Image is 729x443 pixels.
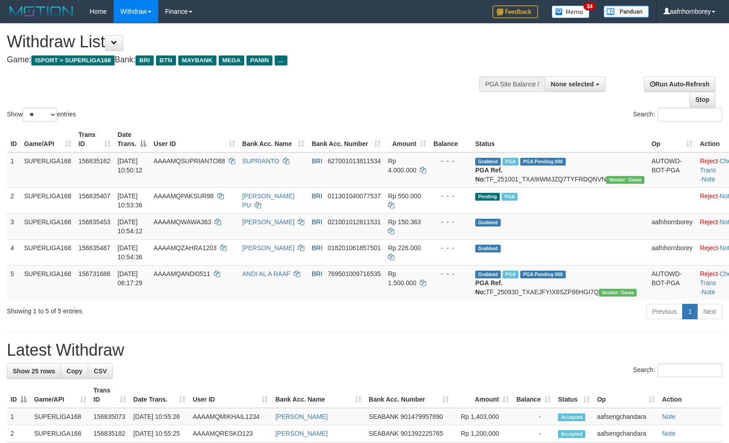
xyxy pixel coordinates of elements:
[118,244,143,261] span: [DATE] 10:54:36
[433,191,468,201] div: - - -
[702,288,715,296] a: Note
[30,425,90,442] td: SUPERLIGA168
[94,367,107,375] span: CSV
[239,126,308,152] th: Bank Acc. Name: activate to sort column ascending
[312,157,322,165] span: BRI
[503,271,518,278] span: Marked by aafromsomean
[662,413,676,420] a: Note
[700,157,718,165] a: Reject
[388,218,421,226] span: Rp 150.363
[475,219,501,227] span: Grabbed
[472,265,648,300] td: TF_250930_TXAEJFYIX8SZP86HGI7Q
[88,363,113,379] a: CSV
[682,304,698,319] a: 1
[479,76,545,92] div: PGA Site Balance /
[520,271,566,278] span: PGA Pending
[7,265,20,300] td: 5
[219,55,245,65] span: MEGA
[79,270,111,277] span: 156731688
[90,408,130,425] td: 156835073
[20,239,75,265] td: SUPERLIGA168
[633,363,722,377] label: Search:
[30,408,90,425] td: SUPERLIGA168
[659,382,722,408] th: Action
[7,213,20,239] td: 3
[384,126,430,152] th: Amount: activate to sort column ascending
[327,270,381,277] span: Copy 769501009716535 to clipboard
[558,430,585,438] span: Accepted
[130,382,189,408] th: Date Trans.: activate to sort column ascending
[502,193,518,201] span: Marked by aafsengchandara
[401,430,443,437] span: Copy 901392225765 to clipboard
[327,192,381,200] span: Copy 011301040077537 to clipboard
[388,270,416,287] span: Rp 1.500.000
[20,152,75,188] td: SUPERLIGA168
[545,76,605,92] button: None selected
[365,382,452,408] th: Bank Acc. Number: activate to sort column ascending
[246,55,272,65] span: PANIN
[66,367,82,375] span: Copy
[369,430,399,437] span: SEABANK
[513,382,554,408] th: Balance: activate to sort column ascending
[7,303,297,316] div: Showing 1 to 5 of 5 entries
[20,265,75,300] td: SUPERLIGA168
[452,408,513,425] td: Rp 1,403,000
[697,304,722,319] a: Next
[644,76,715,92] a: Run Auto-Refresh
[75,126,114,152] th: Trans ID: activate to sort column ascending
[7,408,30,425] td: 1
[275,413,327,420] a: [PERSON_NAME]
[308,126,384,152] th: Bank Acc. Number: activate to sort column ascending
[20,213,75,239] td: SUPERLIGA168
[593,382,659,408] th: Op: activate to sort column ascending
[20,126,75,152] th: Game/API: activate to sort column ascending
[475,158,501,166] span: Grabbed
[20,187,75,213] td: SUPERLIGA168
[154,270,211,277] span: AAAAMQANDI0511
[648,152,696,188] td: AUTOWD-BOT-PGA
[90,425,130,442] td: 156835182
[503,158,518,166] span: Marked by aafsengchandara
[7,152,20,188] td: 1
[60,363,88,379] a: Copy
[242,218,295,226] a: [PERSON_NAME]
[552,5,590,18] img: Button%20Memo.svg
[593,425,659,442] td: aafsengchandara
[513,408,554,425] td: -
[648,126,696,152] th: Op: activate to sort column ascending
[493,5,538,18] img: Feedback.jpg
[327,244,381,252] span: Copy 018201061857501 to clipboard
[388,192,421,200] span: Rp 550.000
[472,126,648,152] th: Status
[327,157,381,165] span: Copy 627001013811534 to clipboard
[118,270,143,287] span: [DATE] 06:17:29
[327,218,381,226] span: Copy 021001012811531 to clipboard
[452,382,513,408] th: Amount: activate to sort column ascending
[554,382,593,408] th: Status: activate to sort column ascending
[150,126,239,152] th: User ID: activate to sort column ascending
[154,218,211,226] span: AAAAMQWAWA363
[430,126,472,152] th: Balance
[388,244,421,252] span: Rp 226.000
[369,413,399,420] span: SEABANK
[156,55,176,65] span: BTN
[275,55,287,65] span: ...
[154,244,217,252] span: AAAAMQZAHRA1203
[79,157,111,165] span: 156835162
[603,5,649,18] img: panduan.png
[648,239,696,265] td: aafnhornborey
[242,192,295,209] a: [PERSON_NAME] PU
[312,270,322,277] span: BRI
[388,157,416,174] span: Rp 4.000.000
[79,244,111,252] span: 156835487
[475,166,503,183] b: PGA Ref. No:
[7,5,76,18] img: MOTION_logo.png
[433,217,468,227] div: - - -
[475,245,501,252] span: Grabbed
[7,425,30,442] td: 2
[79,218,111,226] span: 156835453
[475,271,501,278] span: Grabbed
[312,218,322,226] span: BRI
[472,152,648,188] td: TF_251001_TXA9IWMJZQ7TYFRDQNVN
[7,55,477,65] h4: Game: Bank:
